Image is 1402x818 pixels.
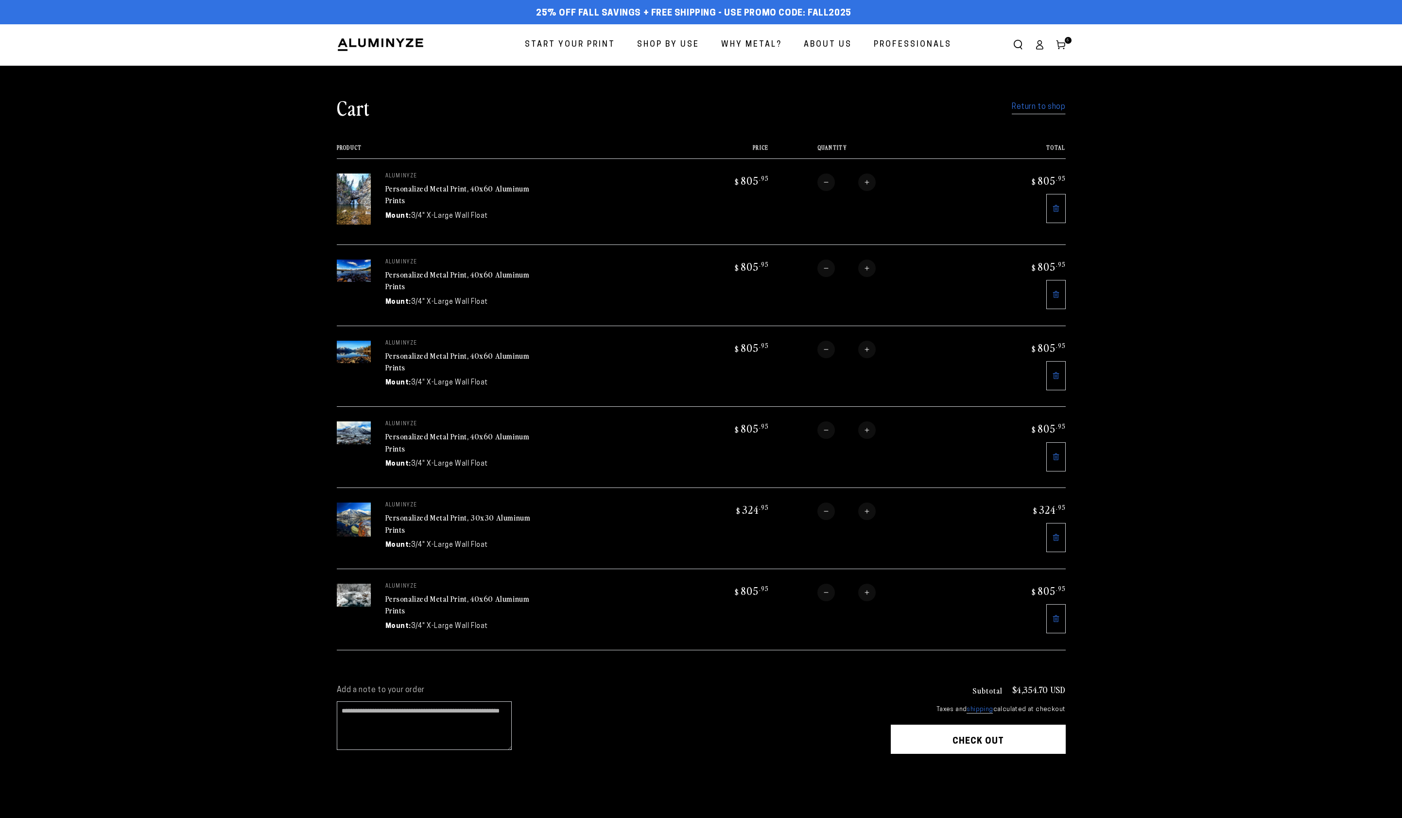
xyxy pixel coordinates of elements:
sup: .95 [1056,584,1066,592]
span: $ [1032,344,1036,354]
bdi: 805 [1030,260,1066,273]
img: Aluminyze [337,37,424,52]
label: Add a note to your order [337,685,871,696]
span: $ [1032,177,1036,187]
a: Shop By Use [630,32,707,58]
dt: Mount: [385,378,412,388]
span: Start Your Print [525,38,615,52]
span: About Us [804,38,852,52]
img: 40"x60" Rectangle White Matte Aluminyzed Photo [337,260,371,282]
a: shipping [967,706,993,714]
span: 6 [1067,37,1070,44]
p: aluminyze [385,503,531,508]
sup: .95 [1056,503,1066,511]
img: 40"x60" Rectangle White Matte Aluminyzed Photo [337,174,371,225]
input: Quantity for Personalized Metal Print, 40x60 Aluminum Prints [835,341,858,358]
dd: 3/4" X-Large Wall Float [411,378,488,388]
input: Quantity for Personalized Metal Print, 30x30 Aluminum Prints [835,503,858,520]
summary: Search our site [1007,34,1029,55]
bdi: 805 [733,584,769,597]
sup: .95 [759,260,769,268]
sup: .95 [1056,422,1066,430]
h1: Cart [337,95,370,120]
a: Remove 40"x60" Rectangle White Matte Aluminyzed Photo [1046,361,1066,390]
sup: .95 [759,422,769,430]
bdi: 805 [1030,341,1066,354]
input: Quantity for Personalized Metal Print, 40x60 Aluminum Prints [835,174,858,191]
bdi: 805 [733,174,769,187]
p: aluminyze [385,260,531,265]
span: 25% off FALL Savings + Free Shipping - Use Promo Code: FALL2025 [536,8,851,19]
sup: .95 [759,503,769,511]
h3: Subtotal [972,686,1003,694]
input: Quantity for Personalized Metal Print, 40x60 Aluminum Prints [835,421,858,439]
span: $ [735,344,739,354]
iframe: PayPal-paypal [891,773,1066,794]
dt: Mount: [385,621,412,631]
dd: 3/4" X-Large Wall Float [411,297,488,307]
bdi: 805 [733,341,769,354]
a: Start Your Print [518,32,623,58]
sup: .95 [759,174,769,182]
p: aluminyze [385,174,531,179]
span: $ [735,587,739,597]
a: Personalized Metal Print, 40x60 Aluminum Prints [385,593,530,616]
th: Quantity [769,144,971,158]
a: Remove 40"x60" Rectangle White Matte Aluminyzed Photo [1046,442,1066,471]
dd: 3/4" X-Large Wall Float [411,540,488,550]
span: Why Metal? [721,38,782,52]
a: About Us [796,32,859,58]
bdi: 805 [733,260,769,273]
th: Product [337,144,674,158]
span: Professionals [874,38,952,52]
span: $ [1032,587,1036,597]
a: Remove 30"x30" Square White Matte Aluminyzed Photo [1046,523,1066,552]
a: Professionals [866,32,959,58]
a: Why Metal? [714,32,789,58]
sup: .95 [759,584,769,592]
a: Remove 40"x60" Rectangle White Matte Aluminyzed Photo [1046,194,1066,223]
img: 30"x30" Square White Matte Aluminyzed Photo [337,503,371,537]
a: Remove 40"x60" Rectangle White Matte Aluminyzed Photo [1046,280,1066,309]
img: 40"x60" Rectangle White Matte Aluminyzed Photo [337,341,371,364]
bdi: 805 [1030,174,1066,187]
a: Return to shop [1012,100,1065,114]
input: Quantity for Personalized Metal Print, 40x60 Aluminum Prints [835,584,858,601]
th: Price [674,144,769,158]
a: Personalized Metal Print, 40x60 Aluminum Prints [385,350,530,373]
p: $4,354.70 USD [1012,685,1066,694]
span: $ [1033,506,1038,516]
span: $ [735,177,739,187]
bdi: 324 [1032,503,1066,516]
p: aluminyze [385,421,531,427]
dd: 3/4" X-Large Wall Float [411,621,488,631]
img: 40"x60" Rectangle White Matte Aluminyzed Photo [337,584,371,607]
small: Taxes and calculated at checkout [891,705,1066,714]
span: $ [735,425,739,435]
span: $ [1032,425,1036,435]
dt: Mount: [385,459,412,469]
dd: 3/4" X-Large Wall Float [411,459,488,469]
input: Quantity for Personalized Metal Print, 40x60 Aluminum Prints [835,260,858,277]
dt: Mount: [385,540,412,550]
sup: .95 [1056,260,1066,268]
sup: .95 [1056,174,1066,182]
th: Total [971,144,1066,158]
span: Shop By Use [637,38,699,52]
sup: .95 [1056,341,1066,349]
bdi: 805 [1030,584,1066,597]
p: aluminyze [385,341,531,347]
dt: Mount: [385,211,412,221]
sup: .95 [759,341,769,349]
bdi: 324 [735,503,769,516]
span: $ [1032,263,1036,273]
dt: Mount: [385,297,412,307]
button: Check out [891,725,1066,754]
span: $ [735,263,739,273]
a: Remove 40"x60" Rectangle White Matte Aluminyzed Photo [1046,604,1066,633]
p: aluminyze [385,584,531,590]
dd: 3/4" X-Large Wall Float [411,211,488,221]
a: Personalized Metal Print, 40x60 Aluminum Prints [385,269,530,292]
img: 40"x60" Rectangle White Matte Aluminyzed Photo [337,421,371,444]
a: Personalized Metal Print, 40x60 Aluminum Prints [385,183,530,206]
